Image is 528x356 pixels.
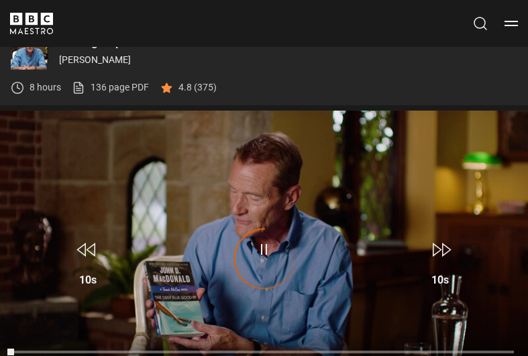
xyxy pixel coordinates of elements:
svg: BBC Maestro [10,13,53,34]
div: Progress Bar [14,351,514,353]
p: 8 hours [30,80,61,95]
p: Writing Popular Fiction [59,36,517,48]
p: [PERSON_NAME] [59,53,517,67]
a: 136 page PDF [72,80,149,95]
p: 4.8 (375) [178,80,217,95]
button: Toggle navigation [505,17,518,30]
